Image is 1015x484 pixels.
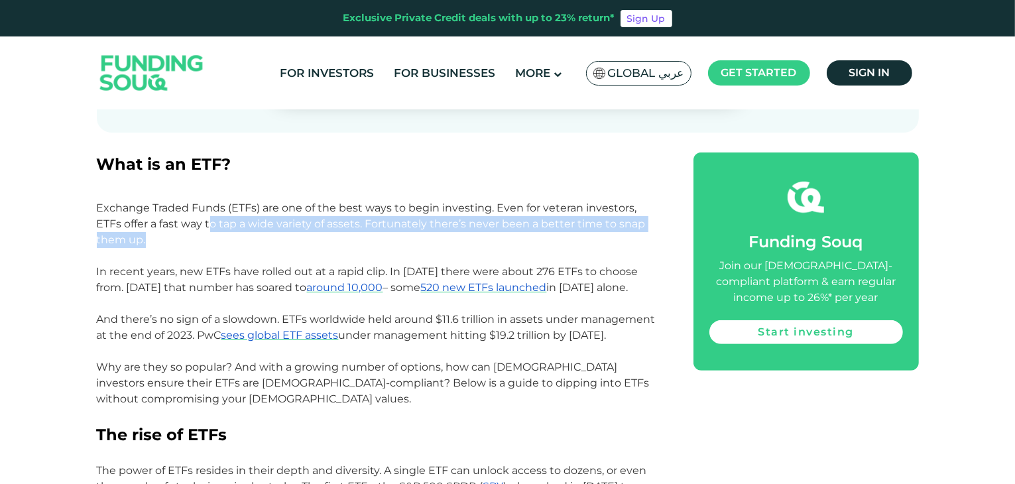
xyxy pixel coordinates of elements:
a: Sign Up [621,10,672,27]
a: sees global ETF assets [221,329,339,341]
a: Sign in [827,60,912,86]
span: Global عربي [608,66,684,81]
a: For Businesses [390,62,499,84]
img: fsicon [788,179,824,215]
span: Sign in [849,66,890,79]
div: Exclusive Private Credit deals with up to 23% return* [343,11,615,26]
span: Funding Souq [749,232,863,251]
span: Get started [721,66,797,79]
span: And there’s no sign of a slowdown. ETFs worldwide held around $11.6 trillion in assets under mana... [97,313,656,341]
a: 520 new ETFs launched [421,281,547,294]
span: In recent years, new ETFs have rolled out at a rapid clip. In [DATE] there were about 276 ETFs to... [97,265,638,294]
div: Join our [DEMOGRAPHIC_DATA]-compliant platform & earn regular income up to 26%* per year [709,258,903,306]
span: Why are they so popular? And with a growing number of options, how can [DEMOGRAPHIC_DATA] investo... [97,361,650,405]
span: What is an ETF? [97,154,231,174]
img: SA Flag [593,68,605,79]
a: Start investing [709,320,903,344]
a: around 10,000 [307,281,383,294]
a: For Investors [276,62,377,84]
img: Logo [87,40,217,107]
span: The rise of ETFs [97,425,227,444]
span: More [515,66,550,80]
span: Exchange Traded Funds (ETFs) are one of the best ways to begin investing. Even for veteran invest... [97,202,646,246]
